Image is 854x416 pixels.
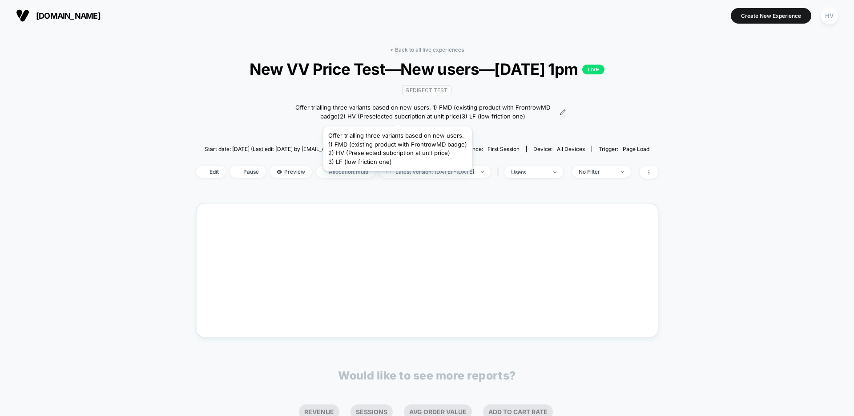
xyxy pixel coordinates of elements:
[16,9,29,22] img: Visually logo
[230,166,266,178] span: Pause
[379,166,491,178] span: Latest Version: [DATE] - [DATE]
[557,146,585,152] span: all devices
[623,146,649,152] span: Page Load
[36,11,101,20] span: [DOMAIN_NAME]
[390,46,464,53] a: < Back to all live experiences
[316,166,375,178] span: Allocation: multi
[621,171,624,173] img: end
[582,65,604,74] p: LIVE
[408,127,446,135] span: + Add Images
[553,171,556,173] img: end
[526,146,592,152] span: Device:
[731,8,811,24] button: Create New Experience
[219,60,635,78] span: New VV Price Test—New users—[DATE] 1pm
[196,166,226,178] span: Edit
[599,146,649,152] div: Trigger:
[205,146,394,152] span: Start date: [DATE] (Last edit [DATE] by [EMAIL_ADDRESS][DOMAIN_NAME])
[430,146,444,152] span: other
[818,7,841,25] button: HV
[288,103,557,121] span: Offer trialling three variants based on new users. 1) FMD (existing product with FrontrowMD badge...
[821,7,838,24] div: HV
[270,166,312,178] span: Preview
[402,85,451,95] span: Redirect Test
[481,171,484,173] img: end
[13,8,103,23] button: [DOMAIN_NAME]
[511,169,547,175] div: users
[458,146,520,152] div: Audience:
[487,146,520,152] span: First Session
[338,369,516,382] p: Would like to see more reports?
[495,166,504,179] span: |
[409,146,444,152] div: Pages:
[579,168,614,175] div: No Filter
[386,170,391,174] img: calendar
